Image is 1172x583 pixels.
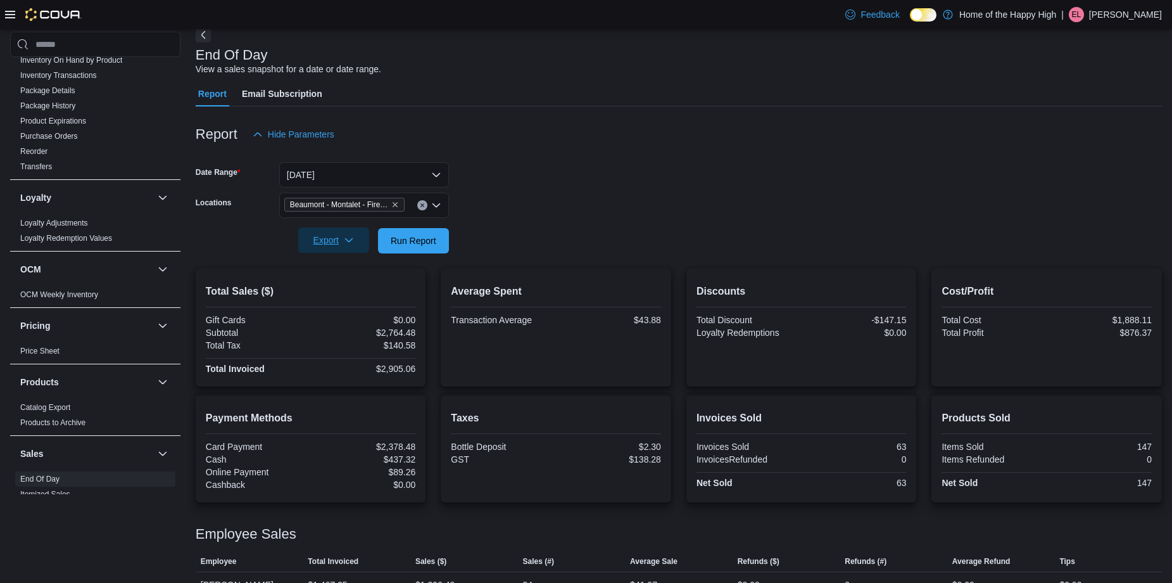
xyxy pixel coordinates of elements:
div: $0.00 [804,328,907,338]
div: $43.88 [558,315,661,325]
a: Price Sheet [20,347,60,356]
button: Loyalty [20,191,153,204]
button: Remove Beaumont - Montalet - Fire & Flower from selection in this group [391,201,399,208]
span: Package Details [20,86,75,96]
div: $1,888.11 [1049,315,1152,325]
div: Emily Landry [1069,7,1084,22]
div: 63 [804,442,907,452]
a: Loyalty Adjustments [20,219,88,227]
span: Total Invoiced [308,556,358,567]
button: Products [20,376,153,388]
strong: Net Sold [942,478,978,488]
button: Sales [20,447,153,460]
div: Total Tax [206,340,308,350]
span: Report [198,81,227,106]
a: Package History [20,101,75,110]
span: EL [1072,7,1081,22]
strong: Net Sold [696,478,733,488]
a: Products to Archive [20,418,85,427]
a: Product Expirations [20,117,86,125]
div: Invoices Sold [696,442,799,452]
a: Transfers [20,162,52,171]
span: Hide Parameters [268,128,334,141]
span: Average Sale [630,556,677,567]
span: Reorder [20,146,47,157]
span: Beaumont - Montalet - Fire & Flower [290,198,389,211]
h3: Pricing [20,319,50,332]
div: 147 [1049,478,1152,488]
a: End Of Day [20,475,60,484]
span: Export [306,227,362,253]
p: [PERSON_NAME] [1089,7,1162,22]
p: | [1061,7,1064,22]
span: Price Sheet [20,346,60,356]
div: Transaction Average [451,315,553,325]
div: Subtotal [206,328,308,338]
span: Feedback [860,8,899,21]
div: Card Payment [206,442,308,452]
div: $89.26 [313,467,416,477]
div: 0 [1049,454,1152,464]
span: Transfers [20,162,52,172]
h3: Loyalty [20,191,51,204]
button: Products [155,375,170,390]
div: $140.58 [313,340,416,350]
button: Open list of options [431,200,441,210]
a: Package Details [20,86,75,95]
div: $2,905.06 [313,364,416,374]
span: Refunds (#) [845,556,886,567]
div: $2.30 [558,442,661,452]
div: Total Profit [942,328,1044,338]
h2: Payment Methods [206,411,416,426]
div: Loyalty [10,215,180,251]
label: Locations [196,198,232,208]
label: Date Range [196,167,241,177]
a: OCM Weekly Inventory [20,290,98,299]
div: $0.00 [313,480,416,490]
div: Cash [206,454,308,464]
div: Products [10,400,180,435]
div: InvoicesRefunded [696,454,799,464]
h2: Invoices Sold [696,411,907,426]
button: Sales [155,446,170,461]
div: Online Payment [206,467,308,477]
h2: Average Spent [451,284,661,299]
a: Itemized Sales [20,490,70,499]
span: Catalog Export [20,402,70,413]
h2: Taxes [451,411,661,426]
img: Cova [25,8,82,21]
div: Items Sold [942,442,1044,452]
button: Run Report [378,228,449,253]
div: Cashback [206,480,308,490]
button: Loyalty [155,190,170,205]
span: End Of Day [20,474,60,484]
span: Loyalty Adjustments [20,218,88,228]
button: Export [298,227,369,253]
span: Itemized Sales [20,489,70,499]
button: Pricing [20,319,153,332]
a: Feedback [840,2,904,27]
button: Pricing [155,318,170,333]
div: 147 [1049,442,1152,452]
span: Tips [1059,556,1074,567]
span: Products to Archive [20,418,85,428]
div: GST [451,454,553,464]
div: $437.32 [313,454,416,464]
h2: Cost/Profit [942,284,1152,299]
span: Inventory On Hand by Product [20,55,122,65]
span: Average Refund [952,556,1011,567]
a: Reorder [20,147,47,156]
div: $0.00 [313,315,416,325]
h3: Sales [20,447,44,460]
span: OCM Weekly Inventory [20,290,98,300]
div: Items Refunded [942,454,1044,464]
div: Total Cost [942,315,1044,325]
span: Loyalty Redemption Values [20,233,112,243]
h3: Products [20,376,59,388]
div: $138.28 [558,454,661,464]
span: Sales (#) [523,556,554,567]
div: Total Discount [696,315,799,325]
h2: Discounts [696,284,907,299]
div: -$147.15 [804,315,907,325]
